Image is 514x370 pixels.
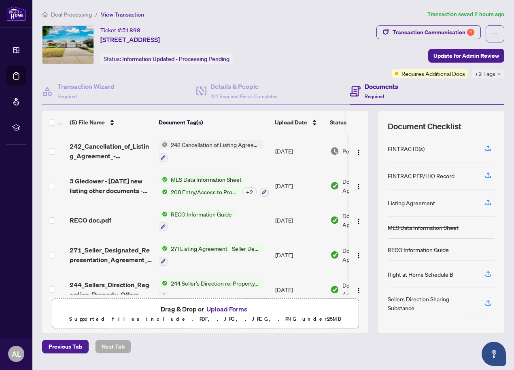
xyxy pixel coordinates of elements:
th: Upload Date [272,111,327,134]
td: [DATE] [272,272,327,307]
span: home [42,12,48,17]
button: Next Tab [95,340,131,353]
span: Document Approved [342,281,393,299]
div: Listing Agreement [388,198,435,207]
button: Logo [352,283,365,296]
span: 271 Listing Agreement - Seller Designated Representation Agreement Authority to Offer for Sale [168,244,263,253]
span: Requires Additional Docs [401,69,465,78]
img: Logo [355,218,362,225]
td: [DATE] [272,168,327,203]
span: Previous Tab [49,340,82,353]
button: Status Icon271 Listing Agreement - Seller Designated Representation Agreement Authority to Offer ... [159,244,263,266]
div: 1 [467,29,474,36]
img: IMG-E12385940_1.jpg [42,26,93,64]
h4: Documents [365,82,398,91]
img: Status Icon [159,210,168,219]
span: +2 Tags [475,69,495,78]
img: Document Status [330,216,339,225]
th: Document Tag(s) [155,111,272,134]
span: 242_Cancellation_of_Listing_Agreement_-_Authority_to_Offer_for_Sale_-_PropTx-[PERSON_NAME].pdf [70,141,152,161]
span: View Transaction [101,11,144,18]
span: Document Approved [342,177,393,195]
span: Pending Review [342,147,383,156]
img: Status Icon [159,175,168,184]
button: Upload Forms [204,304,250,314]
h4: Details & People [210,82,278,91]
span: Drag & Drop orUpload FormsSupported files include .PDF, .JPG, .JPEG, .PNG under25MB [52,299,358,329]
img: Logo [355,183,362,190]
img: Status Icon [159,140,168,149]
span: Document Approved [342,246,393,264]
span: Drag & Drop or [161,304,250,314]
button: Status IconRECO Information Guide [159,210,235,231]
div: MLS Data Information Sheet [388,223,459,232]
span: RECO doc.pdf [70,215,111,225]
article: Transaction saved 2 hours ago [427,10,504,19]
button: Logo [352,179,365,192]
span: 4/4 Required Fields Completed [210,93,278,99]
span: RECO Information Guide [168,210,235,219]
img: Logo [355,252,362,259]
img: Document Status [330,181,339,190]
td: [DATE] [272,134,327,168]
span: Status [330,118,346,127]
span: 3 Gledower - [DATE] new listing other documents - 1.pdf [70,176,152,196]
button: Logo [352,214,365,227]
img: Status Icon [159,244,168,253]
span: Required [365,93,384,99]
div: RECO Information Guide [388,245,449,254]
span: 208 Entry/Access to Property Seller Acknowledgement [168,187,239,196]
button: Status Icon244 Seller’s Direction re: Property/Offers [159,279,263,301]
span: (5) File Name [70,118,105,127]
img: Status Icon [159,279,168,288]
button: Logo [352,248,365,261]
span: 51898 [122,27,140,34]
span: 244_Sellers_Direction_Regarding_Property_Offers_-_PropTx-[PERSON_NAME].pdf [70,280,152,299]
button: Transaction Communication1 [376,25,481,39]
span: [STREET_ADDRESS] [100,35,160,44]
div: + 2 [242,187,257,196]
button: Open asap [482,342,506,366]
div: Right at Home Schedule B [388,270,453,279]
button: Update for Admin Review [428,49,504,63]
h4: Transaction Wizard [57,82,115,91]
div: Sellers Direction Sharing Substance [388,294,475,312]
img: Logo [355,149,362,156]
div: Ticket #: [100,25,140,35]
span: ellipsis [492,31,498,37]
th: (5) File Name [66,111,155,134]
img: logo [6,6,26,21]
span: 242 Cancellation of Listing Agreement - Authority to Offer for Sale [168,140,263,149]
div: Transaction Communication [393,26,474,39]
th: Status [327,111,395,134]
span: Information Updated - Processing Pending [122,55,229,63]
td: [DATE] [272,238,327,272]
img: Document Status [330,250,339,259]
button: Previous Tab [42,340,89,353]
li: / [95,10,98,19]
span: 244 Seller’s Direction re: Property/Offers [168,279,263,288]
span: Deal Processing [51,11,92,18]
img: Status Icon [159,187,168,196]
span: Update for Admin Review [433,49,499,62]
span: MLS Data Information Sheet [168,175,245,184]
span: Required [57,93,77,99]
p: Supported files include .PDF, .JPG, .JPEG, .PNG under 25 MB [57,314,353,324]
span: AL [12,348,21,359]
div: FINTRAC PEP/HIO Record [388,171,455,180]
span: Upload Date [275,118,307,127]
span: Document Approved [342,211,393,229]
img: Document Status [330,285,339,294]
span: down [497,72,501,76]
img: Document Status [330,147,339,156]
td: [DATE] [272,203,327,238]
img: Logo [355,287,362,294]
div: FINTRAC ID(s) [388,144,425,153]
button: Logo [352,145,365,158]
button: Status IconMLS Data Information SheetStatus Icon208 Entry/Access to Property Seller Acknowledgeme... [159,175,269,197]
span: 271_Seller_Designated_Representation_Agreement_Authority_to_Offer_for_Sale_-_PropTx-[PERSON_NAME]... [70,245,152,265]
button: Status Icon242 Cancellation of Listing Agreement - Authority to Offer for Sale [159,140,263,162]
span: Document Checklist [388,121,461,132]
div: Status: [100,53,233,64]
